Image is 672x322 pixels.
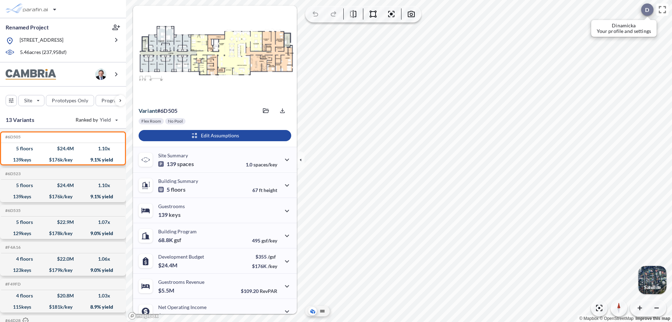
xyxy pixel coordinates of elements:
[52,97,88,104] p: Prototypes Only
[46,95,94,106] button: Prototypes Only
[171,186,185,193] span: floors
[158,279,204,285] p: Guestrooms Revenue
[636,316,670,321] a: Improve this map
[158,304,206,310] p: Net Operating Income
[638,266,666,294] button: Switcher ImageSatellite
[4,171,21,176] h5: Click to copy the code
[4,208,21,213] h5: Click to copy the code
[4,135,21,139] h5: Click to copy the code
[268,263,277,269] span: /key
[139,130,291,141] button: Edit Assumptions
[158,178,198,184] p: Building Summary
[579,316,598,321] a: Mapbox
[158,312,175,319] p: $2.2M
[246,162,277,167] p: 1.0
[600,316,633,321] a: OpenStreetMap
[24,97,32,104] p: Site
[247,313,277,319] p: 40.0%
[252,238,277,244] p: 495
[308,307,317,315] button: Aerial View
[158,186,185,193] p: 5
[100,116,111,123] span: Yield
[644,285,661,290] p: Satellite
[638,266,666,294] img: Switcher Image
[158,254,204,260] p: Development Budget
[158,203,185,209] p: Guestrooms
[96,95,133,106] button: Program
[259,187,262,193] span: ft
[20,49,66,56] p: 5.46 acres ( 237,958 sf)
[4,282,21,287] h5: Click to copy the code
[252,187,277,193] p: 67
[4,245,21,250] h5: Click to copy the code
[158,152,188,158] p: Site Summary
[158,262,178,269] p: $24.4M
[139,107,177,114] p: # 6d505
[597,28,651,34] p: Your profile and settings
[318,307,327,315] button: Site Plan
[252,254,277,260] p: $355
[6,69,56,80] img: BrandImage
[177,160,194,167] span: spaces
[158,228,197,234] p: Building Program
[168,118,183,124] p: No Pool
[264,187,277,193] span: height
[6,116,34,124] p: 13 Variants
[158,287,175,294] p: $5.5M
[253,162,277,167] span: spaces/key
[241,288,277,294] p: $109.20
[158,211,181,218] p: 139
[158,160,194,167] p: 139
[158,237,181,244] p: 68.8K
[95,69,106,80] img: user logo
[174,237,181,244] span: gsf
[262,313,277,319] span: margin
[139,107,157,114] span: Variant
[268,254,276,260] span: /gsf
[18,95,44,106] button: Site
[169,211,181,218] span: keys
[645,7,649,13] p: D
[128,312,159,320] a: Mapbox homepage
[70,114,122,125] button: Ranked by Yield
[261,238,277,244] span: gsf/key
[20,36,63,45] p: [STREET_ADDRESS]
[141,118,161,124] p: Flex Room
[260,288,277,294] span: RevPAR
[6,23,49,31] p: Renamed Project
[252,263,277,269] p: $176K
[597,23,651,28] p: Dinamicka
[101,97,121,104] p: Program
[201,132,239,139] p: Edit Assumptions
